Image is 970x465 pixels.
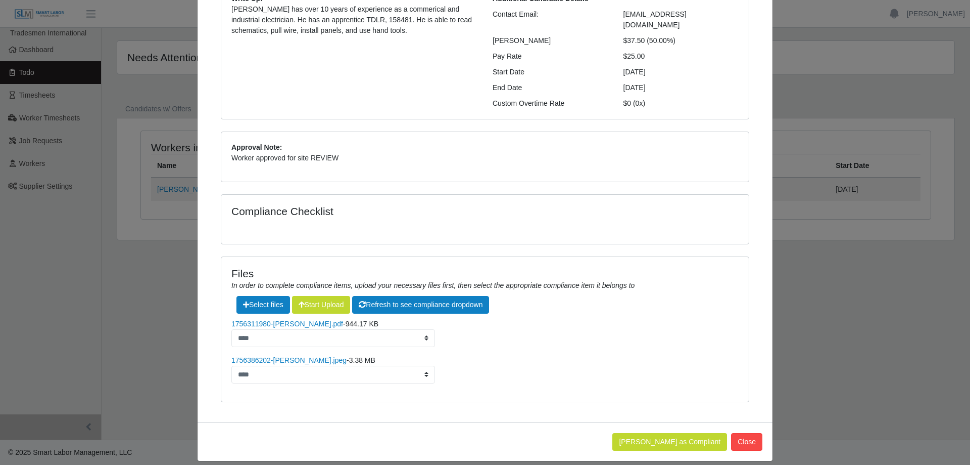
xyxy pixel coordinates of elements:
div: Start Date [485,67,616,77]
button: Refresh to see compliance dropdown [352,296,489,314]
a: 1756311980-[PERSON_NAME].pdf [231,320,343,328]
button: Start Upload [292,296,351,314]
button: [PERSON_NAME] as Compliant [612,433,727,451]
li: - [231,319,739,347]
h4: Files [231,267,739,280]
div: [PERSON_NAME] [485,35,616,46]
a: 1756386202-[PERSON_NAME].jpeg [231,356,347,364]
span: Select files [236,296,290,314]
span: 944.17 KB [346,320,378,328]
div: $25.00 [616,51,747,62]
span: $0 (0x) [623,99,646,107]
div: $37.50 (50.00%) [616,35,747,46]
p: [PERSON_NAME] has over 10 years of experience as a commerical and industrial electrician. He has ... [231,4,477,36]
b: Approval Note: [231,143,282,151]
span: 3.38 MB [349,356,375,364]
span: [DATE] [623,83,646,92]
p: Worker approved for site REVIEW [231,153,739,163]
li: - [231,355,739,384]
h4: Compliance Checklist [231,205,564,218]
button: Close [731,433,762,451]
div: Contact Email: [485,9,616,30]
div: [DATE] [616,67,747,77]
i: In order to complete compliance items, upload your necessary files first, then select the appropr... [231,281,635,289]
div: Pay Rate [485,51,616,62]
div: Custom Overtime Rate [485,98,616,109]
span: [EMAIL_ADDRESS][DOMAIN_NAME] [623,10,687,29]
div: End Date [485,82,616,93]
